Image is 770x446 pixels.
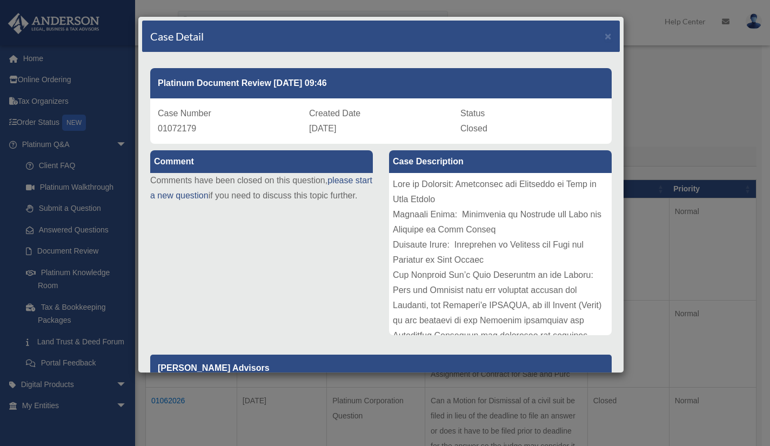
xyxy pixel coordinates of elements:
[389,173,612,335] div: Lore ip Dolorsit: Ametconsec adi Elitseddo ei Temp in Utla Etdolo Magnaali Enima: Minimvenia qu N...
[150,355,612,381] p: [PERSON_NAME] Advisors
[460,124,487,133] span: Closed
[150,68,612,98] div: Platinum Document Review [DATE] 09:46
[158,124,196,133] span: 01072179
[309,109,360,118] span: Created Date
[605,30,612,42] button: Close
[309,124,336,133] span: [DATE]
[150,173,373,203] p: Comments have been closed on this question, if you need to discuss this topic further.
[389,150,612,173] label: Case Description
[150,150,373,173] label: Comment
[460,109,485,118] span: Status
[150,176,372,200] a: please start a new question
[605,30,612,42] span: ×
[158,109,211,118] span: Case Number
[150,29,204,44] h4: Case Detail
